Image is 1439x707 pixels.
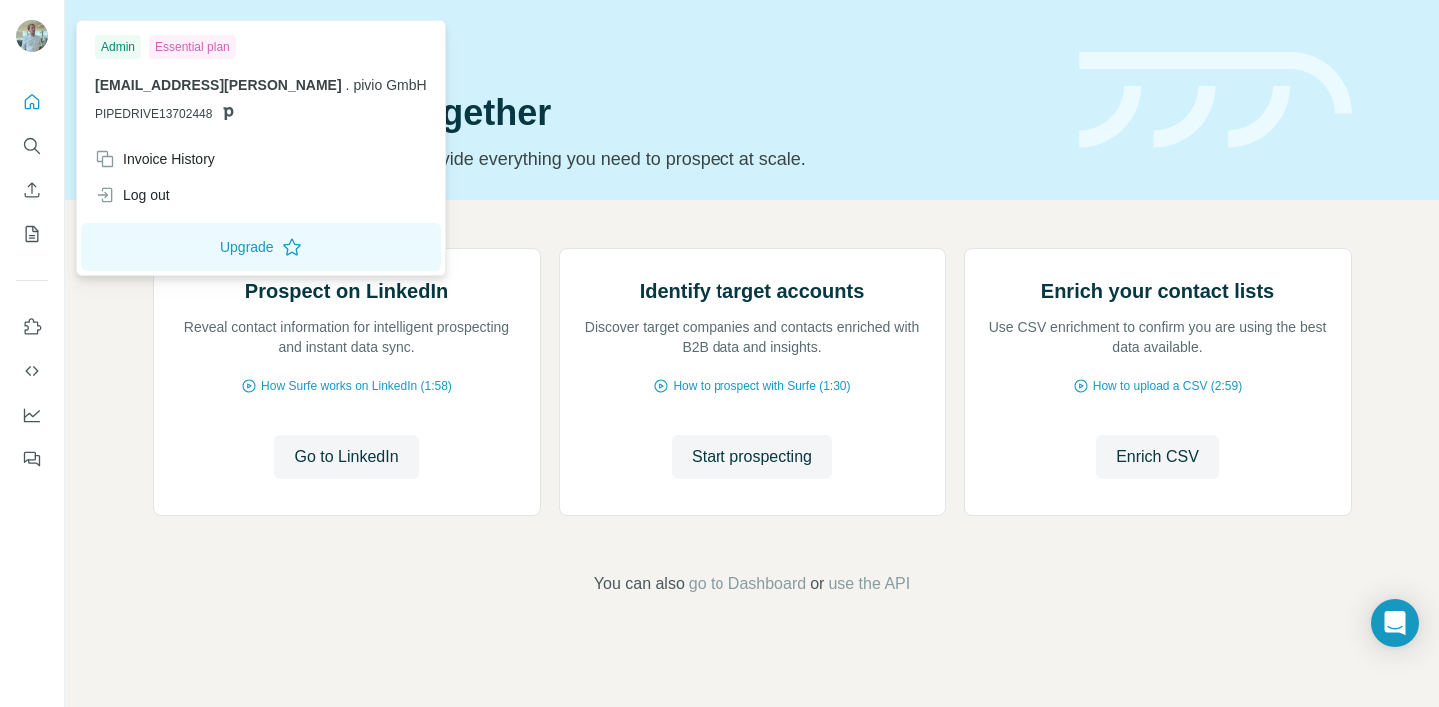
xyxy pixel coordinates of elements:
h2: Enrich your contact lists [1041,277,1274,305]
button: My lists [16,216,48,252]
div: Log out [95,185,170,205]
span: You can also [594,572,685,596]
img: Avatar [16,20,48,52]
h2: Prospect on LinkedIn [245,277,448,305]
img: banner [1079,52,1352,149]
span: PIPEDRIVE13702448 [95,105,212,123]
p: Discover target companies and contacts enriched with B2B data and insights. [580,317,925,357]
div: Open Intercom Messenger [1371,599,1419,647]
h1: Let’s prospect together [153,93,1055,133]
button: Feedback [16,441,48,477]
span: pivio GmbH [353,77,426,93]
button: Use Surfe on LinkedIn [16,309,48,345]
span: How to upload a CSV (2:59) [1093,377,1242,395]
button: Upgrade [81,223,441,271]
span: Go to LinkedIn [294,445,398,469]
div: Admin [95,35,141,59]
p: Pick your starting point and we’ll provide everything you need to prospect at scale. [153,145,1055,173]
p: Use CSV enrichment to confirm you are using the best data available. [985,317,1331,357]
button: Use Surfe API [16,353,48,389]
button: Search [16,128,48,164]
h2: Identify target accounts [640,277,865,305]
button: Start prospecting [672,435,832,479]
span: or [810,572,824,596]
button: go to Dashboard [689,572,806,596]
button: Enrich CSV [1096,435,1219,479]
p: Reveal contact information for intelligent prospecting and instant data sync. [174,317,520,357]
span: . [346,77,350,93]
div: Invoice History [95,149,215,169]
button: Go to LinkedIn [274,435,418,479]
span: How Surfe works on LinkedIn (1:58) [261,377,452,395]
div: Essential plan [149,35,236,59]
button: Enrich CSV [16,172,48,208]
span: How to prospect with Surfe (1:30) [673,377,850,395]
button: use the API [828,572,910,596]
button: Quick start [16,84,48,120]
span: Enrich CSV [1116,445,1199,469]
span: Start prospecting [692,445,812,469]
span: [EMAIL_ADDRESS][PERSON_NAME] [95,77,342,93]
div: Quick start [153,37,1055,57]
button: Dashboard [16,397,48,433]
